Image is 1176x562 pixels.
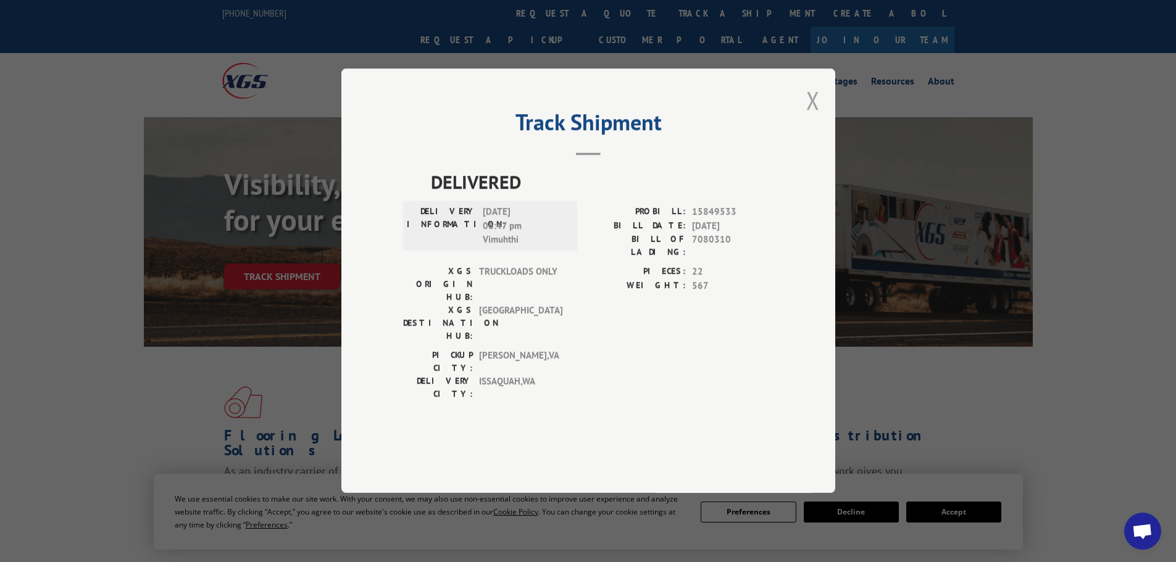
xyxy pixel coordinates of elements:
[407,205,477,247] label: DELIVERY INFORMATION:
[431,168,774,196] span: DELIVERED
[403,265,473,304] label: XGS ORIGIN HUB:
[403,375,473,401] label: DELIVERY CITY:
[403,349,473,375] label: PICKUP CITY:
[403,114,774,137] h2: Track Shipment
[692,205,774,220] span: 15849533
[692,219,774,233] span: [DATE]
[1124,513,1161,550] div: Open chat
[588,233,686,259] label: BILL OF LADING:
[692,279,774,293] span: 567
[588,279,686,293] label: WEIGHT:
[479,265,562,304] span: TRUCKLOADS ONLY
[692,265,774,279] span: 22
[479,349,562,375] span: [PERSON_NAME] , VA
[588,265,686,279] label: PIECES:
[806,84,820,117] button: Close modal
[588,205,686,220] label: PROBILL:
[403,304,473,343] label: XGS DESTINATION HUB:
[479,304,562,343] span: [GEOGRAPHIC_DATA]
[483,205,566,247] span: [DATE] 06:47 pm Vimuhthi
[479,375,562,401] span: ISSAQUAH , WA
[588,219,686,233] label: BILL DATE:
[692,233,774,259] span: 7080310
